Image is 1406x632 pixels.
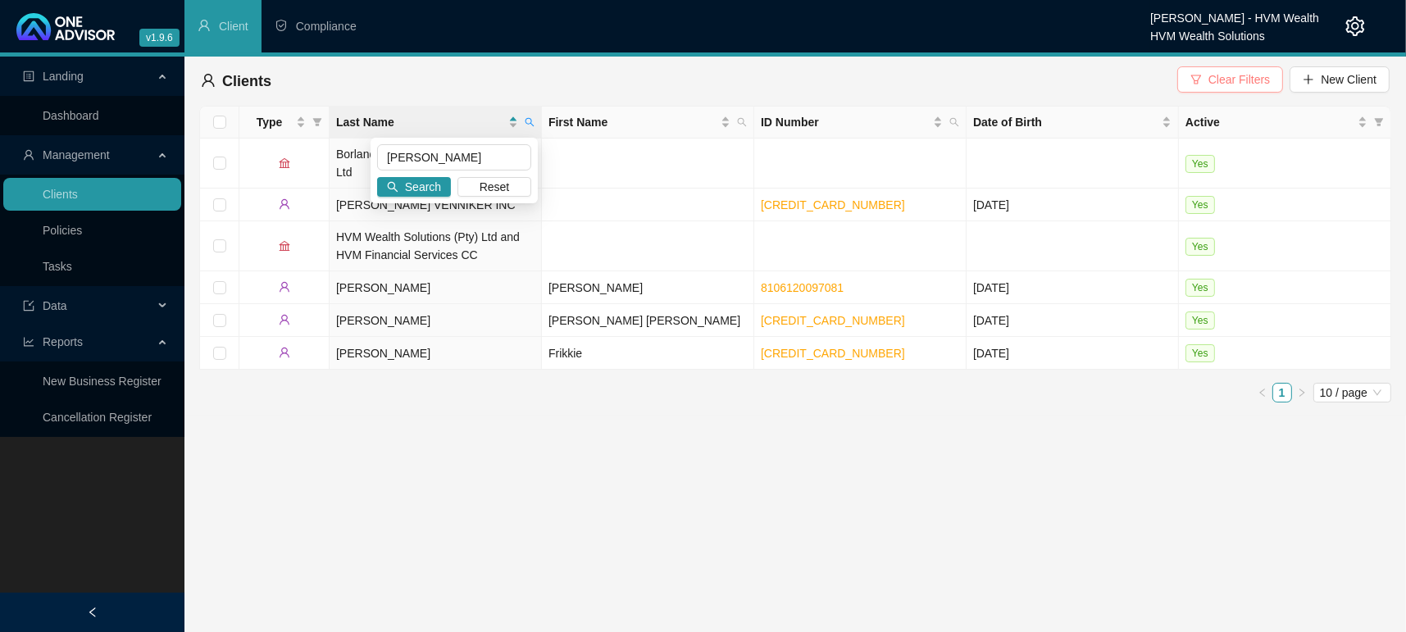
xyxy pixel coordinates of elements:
[43,335,83,348] span: Reports
[1297,388,1307,398] span: right
[967,107,1179,139] th: Date of Birth
[1185,344,1215,362] span: Yes
[23,336,34,348] span: line-chart
[754,107,967,139] th: ID Number
[279,157,290,169] span: bank
[1345,16,1365,36] span: setting
[222,73,271,89] span: Clients
[330,221,542,271] td: HVM Wealth Solutions (Pty) Ltd and HVM Financial Services CC
[967,271,1179,304] td: [DATE]
[139,29,180,47] span: v1.9.6
[1374,117,1384,127] span: filter
[201,73,216,88] span: user
[1208,70,1270,89] span: Clear Filters
[761,314,905,327] a: [CREDIT_CARD_NUMBER]
[1292,383,1312,402] button: right
[246,113,293,131] span: Type
[309,110,325,134] span: filter
[761,281,844,294] a: 8106120097081
[457,177,531,197] button: Reset
[23,70,34,82] span: profile
[1303,74,1314,85] span: plus
[1321,70,1376,89] span: New Client
[1258,388,1267,398] span: left
[296,20,357,33] span: Compliance
[1185,113,1354,131] span: Active
[967,189,1179,221] td: [DATE]
[1253,383,1272,402] li: Previous Page
[377,177,451,197] button: Search
[405,178,441,196] span: Search
[43,109,99,122] a: Dashboard
[23,300,34,311] span: import
[1313,383,1391,402] div: Page Size
[387,181,398,193] span: search
[279,314,290,325] span: user
[43,411,152,424] a: Cancellation Register
[949,117,959,127] span: search
[377,144,531,171] input: Search Last Name
[761,198,905,211] a: [CREDIT_CARD_NUMBER]
[43,260,72,273] a: Tasks
[1273,384,1291,402] a: 1
[967,304,1179,337] td: [DATE]
[43,299,67,312] span: Data
[542,107,754,139] th: First Name
[43,375,162,388] a: New Business Register
[330,337,542,370] td: [PERSON_NAME]
[279,347,290,358] span: user
[521,110,538,134] span: search
[1253,383,1272,402] button: left
[239,107,330,139] th: Type
[330,189,542,221] td: [PERSON_NAME] VENNIKER INC
[1179,107,1391,139] th: Active
[1290,66,1390,93] button: New Client
[87,607,98,618] span: left
[1185,155,1215,173] span: Yes
[1371,110,1387,134] span: filter
[330,304,542,337] td: [PERSON_NAME]
[16,13,115,40] img: 2df55531c6924b55f21c4cf5d4484680-logo-light.svg
[330,139,542,189] td: Borland Financial Services Group (Pty) Ltd
[734,110,750,134] span: search
[1190,74,1202,85] span: filter
[1185,279,1215,297] span: Yes
[542,271,754,304] td: [PERSON_NAME]
[525,117,535,127] span: search
[43,148,110,161] span: Management
[1272,383,1292,402] li: 1
[312,117,322,127] span: filter
[1177,66,1283,93] button: Clear Filters
[1185,311,1215,330] span: Yes
[548,113,717,131] span: First Name
[219,20,248,33] span: Client
[542,304,754,337] td: [PERSON_NAME] [PERSON_NAME]
[946,110,962,134] span: search
[1185,196,1215,214] span: Yes
[1185,238,1215,256] span: Yes
[279,240,290,252] span: bank
[1150,22,1319,40] div: HVM Wealth Solutions
[198,19,211,32] span: user
[761,113,930,131] span: ID Number
[973,113,1158,131] span: Date of Birth
[23,149,34,161] span: user
[1150,4,1319,22] div: [PERSON_NAME] - HVM Wealth
[330,271,542,304] td: [PERSON_NAME]
[43,70,84,83] span: Landing
[275,19,288,32] span: safety
[336,113,505,131] span: Last Name
[967,337,1179,370] td: [DATE]
[279,281,290,293] span: user
[542,337,754,370] td: Frikkie
[480,178,510,196] span: Reset
[1292,383,1312,402] li: Next Page
[43,224,82,237] a: Policies
[279,198,290,210] span: user
[761,347,905,360] a: [CREDIT_CARD_NUMBER]
[737,117,747,127] span: search
[1320,384,1385,402] span: 10 / page
[43,188,78,201] a: Clients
